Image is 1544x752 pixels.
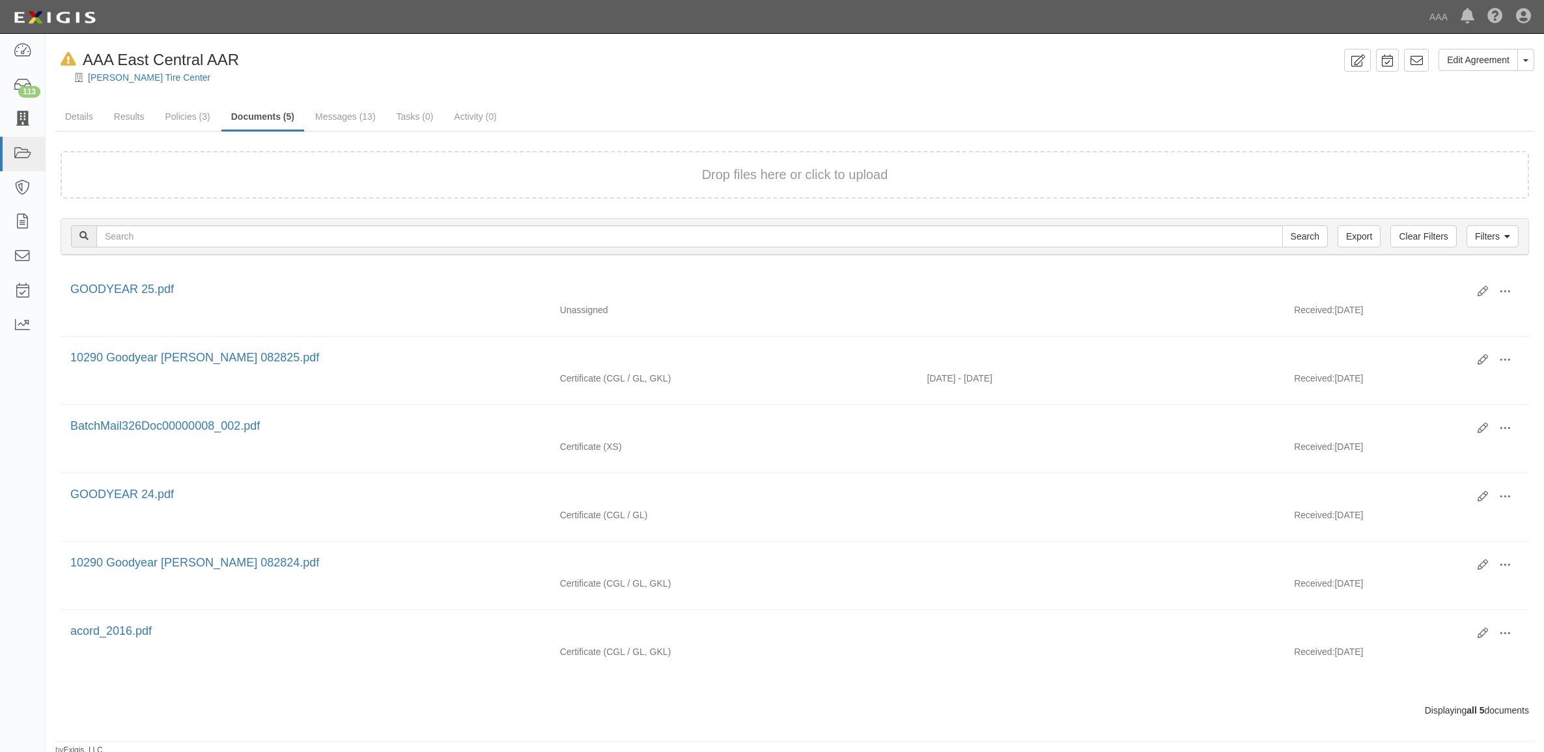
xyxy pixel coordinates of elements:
[1439,49,1518,71] a: Edit Agreement
[1294,508,1334,522] p: Received:
[155,104,219,130] a: Policies (3)
[70,488,174,501] a: GOODYEAR 24.pdf
[1467,705,1484,716] b: all 5
[1284,440,1529,460] div: [DATE]
[1487,9,1503,25] i: Help Center - Complianz
[1294,645,1334,658] p: Received:
[70,555,1468,572] div: 10290 Goodyear Richey 082824.pdf
[550,440,918,453] div: Excess/Umbrella Liability
[70,351,319,364] a: 10290 Goodyear [PERSON_NAME] 082825.pdf
[1284,577,1529,596] div: [DATE]
[70,350,1468,367] div: 10290 Goodyear Richey 082825.pdf
[550,577,918,590] div: Commercial General Liability / Garage Liability Garage Keepers Liability
[55,104,103,130] a: Details
[70,624,152,637] a: acord_2016.pdf
[917,440,1284,441] div: Effective - Expiration
[70,283,174,296] a: GOODYEAR 25.pdf
[70,556,319,569] a: 10290 Goodyear [PERSON_NAME] 082824.pdf
[61,53,76,66] i: In Default since 09/11/2025
[1294,303,1334,316] p: Received:
[104,104,154,130] a: Results
[917,372,1284,385] div: Effective 08/28/2024 - Expiration 08/28/2025
[550,508,918,522] div: Commercial General Liability / Garage Liability
[550,372,918,385] div: Commercial General Liability / Garage Liability Garage Keepers Liability
[96,225,1283,247] input: Search
[70,419,260,432] a: BatchMail326Doc00000008_002.pdf
[70,281,1468,298] div: GOODYEAR 25.pdf
[550,303,918,316] div: Unassigned
[88,72,210,83] a: [PERSON_NAME] Tire Center
[55,49,239,71] div: AAA East Central AAR
[51,704,1539,717] div: Displaying documents
[1282,225,1328,247] input: Search
[1467,225,1519,247] a: Filters
[387,104,443,130] a: Tasks (0)
[70,623,1468,640] div: acord_2016.pdf
[1284,508,1529,528] div: [DATE]
[10,6,100,29] img: logo-5460c22ac91f19d4615b14bd174203de0afe785f0fc80cf4dbbc73dc1793850b.png
[83,51,239,68] span: AAA East Central AAR
[444,104,506,130] a: Activity (0)
[1284,645,1529,665] div: [DATE]
[917,645,1284,646] div: Effective - Expiration
[1294,440,1334,453] p: Received:
[305,104,386,130] a: Messages (13)
[1390,225,1456,247] a: Clear Filters
[1284,303,1529,323] div: [DATE]
[18,86,40,98] div: 113
[1423,4,1454,30] a: AAA
[917,577,1284,578] div: Effective - Expiration
[1294,577,1334,590] p: Received:
[702,165,888,184] button: Drop files here or click to upload
[70,486,1468,503] div: GOODYEAR 24.pdf
[550,645,918,658] div: Commercial General Liability / Garage Liability Garage Keepers Liability
[70,418,1468,435] div: BatchMail326Doc00000008_002.pdf
[221,104,304,132] a: Documents (5)
[1338,225,1381,247] a: Export
[1294,372,1334,385] p: Received:
[1284,372,1529,391] div: [DATE]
